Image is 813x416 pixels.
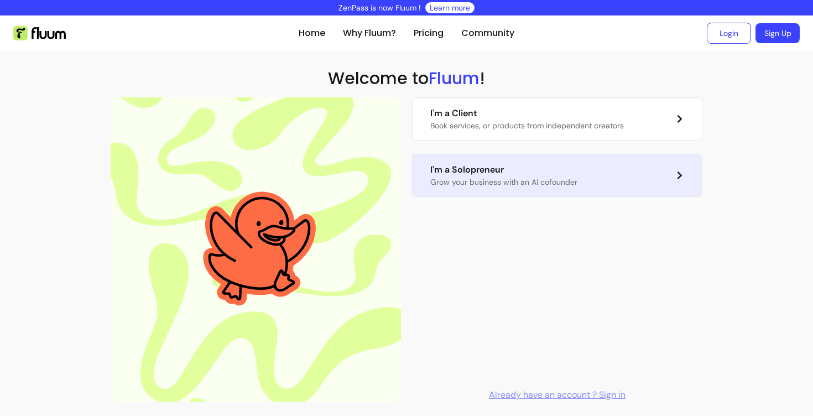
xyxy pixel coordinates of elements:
[412,97,702,141] a: I'm a ClientBook services, or products from independent creators
[299,27,325,40] a: Home
[430,107,624,120] p: I'm a Client
[707,23,751,44] a: Login
[414,27,444,40] a: Pricing
[189,180,322,318] img: Aesthetic image
[461,27,514,40] a: Community
[430,176,577,188] p: Grow your business with an AI cofounder
[13,26,66,40] img: Fluum Logo
[343,27,396,40] a: Why Fluum?
[412,154,702,197] a: I'm a SolopreneurGrow your business with an AI cofounder
[430,120,624,131] p: Book services, or products from independent creators
[489,388,626,402] a: Already have an account ? Sign in
[755,23,800,43] a: Sign Up
[429,66,480,90] span: Fluum
[338,2,421,13] p: ZenPass is now Fluum !
[430,163,577,176] p: I'm a Solopreneur
[430,2,470,13] a: Learn more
